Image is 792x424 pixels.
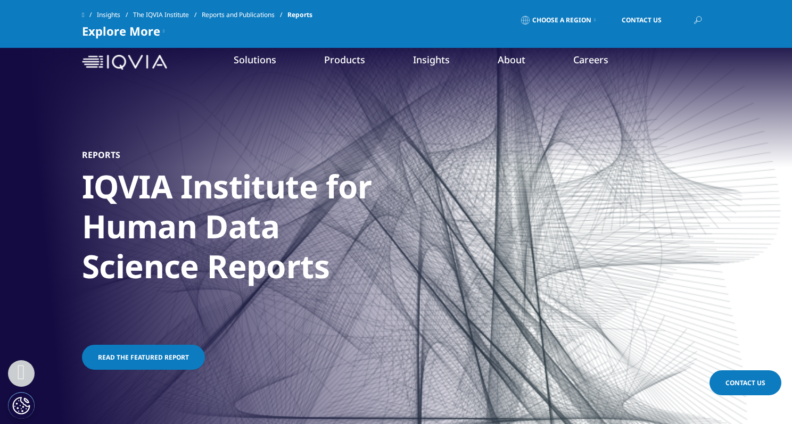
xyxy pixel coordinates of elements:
[725,378,765,387] span: Contact Us
[171,37,710,87] nav: Primary
[324,53,365,66] a: Products
[8,392,35,419] button: Cookie Settings
[413,53,450,66] a: Insights
[606,8,678,32] a: Contact Us
[532,16,591,24] span: Choose a Region
[82,55,167,70] img: IQVIA Healthcare Information Technology and Pharma Clinical Research Company
[98,353,189,362] span: Read the featured report
[622,17,662,23] span: Contact Us
[82,167,481,293] h1: IQVIA Institute for Human Data Science Reports
[709,370,781,395] a: Contact Us
[82,345,205,370] a: Read the featured report
[82,149,120,160] h5: Reports
[234,53,276,66] a: Solutions
[498,53,525,66] a: About
[573,53,608,66] a: Careers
